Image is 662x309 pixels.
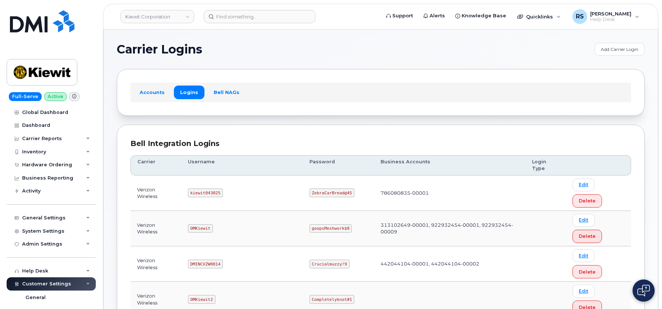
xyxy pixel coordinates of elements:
[525,155,566,176] th: Login Type
[572,178,595,191] a: Edit
[181,155,303,176] th: Username
[188,188,223,197] code: kiewit043025
[572,265,602,278] button: Delete
[303,155,374,176] th: Password
[637,285,650,296] img: Open chat
[579,233,596,240] span: Delete
[374,176,525,211] td: 786080835-00001
[188,295,216,304] code: OMKiewit2
[374,246,525,282] td: 442044104-00001, 442044104-00002
[188,224,213,233] code: OMKiewit
[117,44,202,55] span: Carrier Logins
[572,194,602,208] button: Delete
[130,138,631,149] div: Bell Integration Logins
[309,188,355,197] code: ZebraCarBread@45
[130,246,181,282] td: Verizon Wireless
[130,176,181,211] td: Verizon Wireless
[579,197,596,204] span: Delete
[174,86,204,99] a: Logins
[130,211,181,246] td: Verizon Wireless
[572,214,595,227] a: Edit
[130,155,181,176] th: Carrier
[188,260,223,268] code: DMINCVZW0814
[374,211,525,246] td: 313102649-00001, 922932454-00001, 922932454-00009
[309,260,350,268] code: Crucialmuzzy!9
[572,249,595,262] a: Edit
[572,230,602,243] button: Delete
[579,268,596,275] span: Delete
[207,86,246,99] a: Bell NAGs
[572,285,595,298] a: Edit
[309,295,355,304] code: Completelyknot#1
[309,224,352,233] code: goopsMeshwork$8
[595,43,645,56] a: Add Carrier Login
[133,86,171,99] a: Accounts
[374,155,525,176] th: Business Accounts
